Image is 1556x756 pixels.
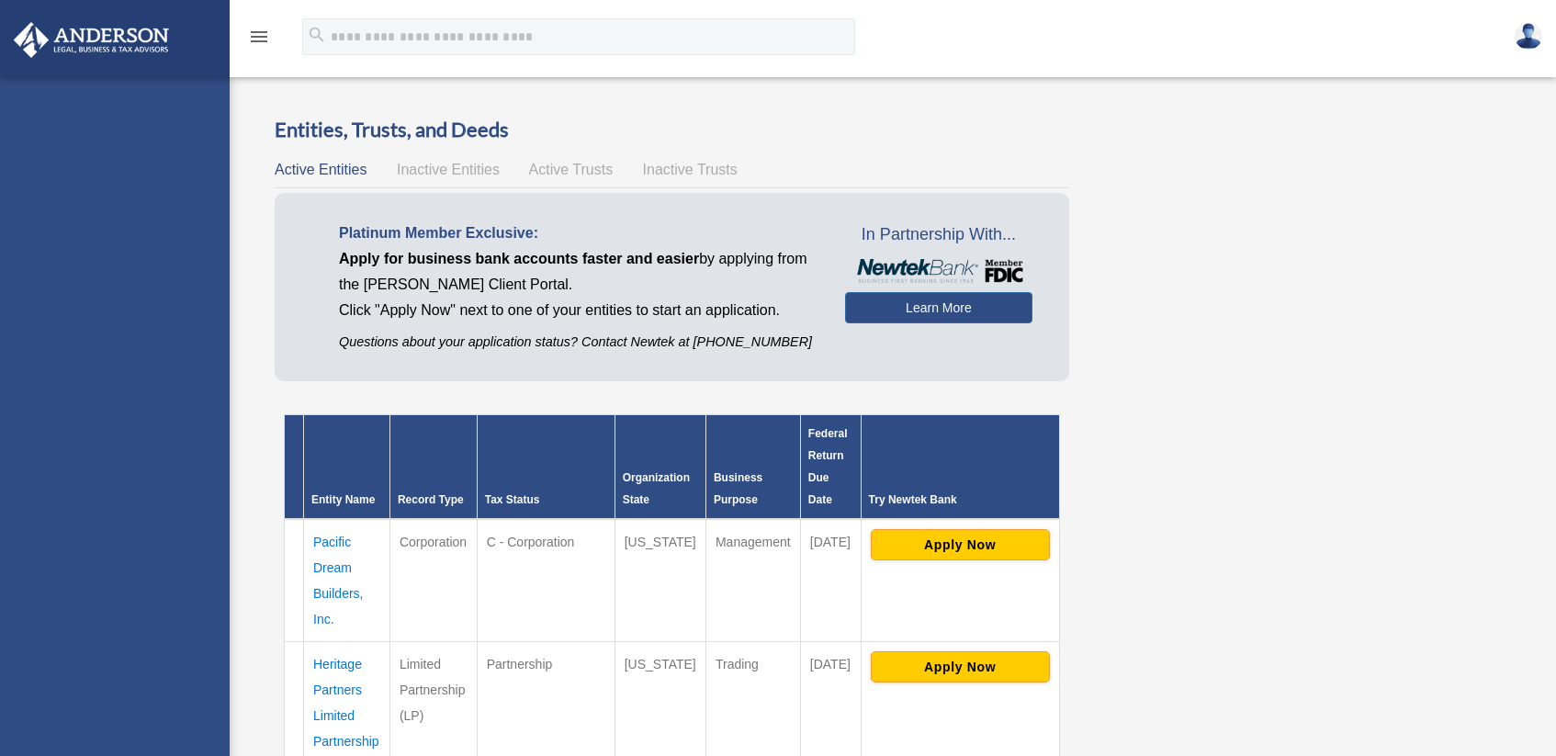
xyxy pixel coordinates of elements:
p: Click "Apply Now" next to one of your entities to start an application. [339,298,817,323]
button: Apply Now [871,529,1050,560]
h3: Entities, Trusts, and Deeds [275,116,1069,144]
p: by applying from the [PERSON_NAME] Client Portal. [339,246,817,298]
a: menu [248,32,270,48]
th: Federal Return Due Date [800,415,861,520]
th: Entity Name [304,415,390,520]
td: C - Corporation [477,519,615,642]
span: Active Entities [275,162,366,177]
i: search [307,25,327,45]
span: Active Trusts [529,162,614,177]
td: Corporation [389,519,477,642]
a: Learn More [845,292,1032,323]
img: Anderson Advisors Platinum Portal [8,22,175,58]
th: Record Type [389,415,477,520]
p: Platinum Member Exclusive: [339,220,817,246]
img: User Pic [1515,23,1542,50]
td: [DATE] [800,519,861,642]
td: Pacific Dream Builders, Inc. [304,519,390,642]
p: Questions about your application status? Contact Newtek at [PHONE_NUMBER] [339,331,817,354]
span: Inactive Entities [397,162,500,177]
td: Management [705,519,800,642]
button: Apply Now [871,651,1050,683]
th: Business Purpose [705,415,800,520]
span: In Partnership With... [845,220,1032,250]
div: Try Newtek Bank [869,489,1052,511]
span: Inactive Trusts [643,162,738,177]
th: Organization State [615,415,705,520]
span: Apply for business bank accounts faster and easier [339,251,699,266]
img: NewtekBankLogoSM.png [854,259,1023,284]
td: [US_STATE] [615,519,705,642]
th: Tax Status [477,415,615,520]
i: menu [248,26,270,48]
